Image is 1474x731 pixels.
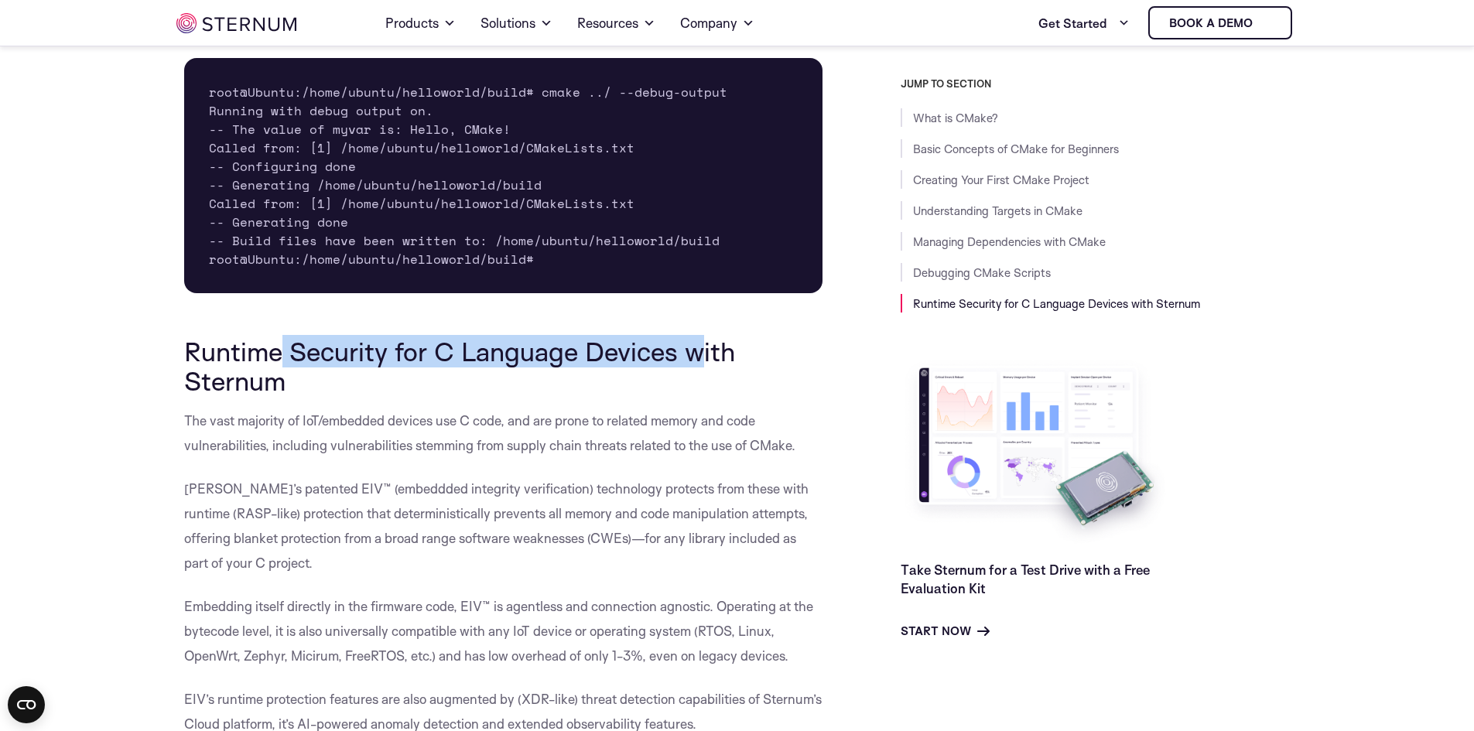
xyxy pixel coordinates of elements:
a: Basic Concepts of CMake for Beginners [913,142,1119,156]
button: Open CMP widget [8,686,45,723]
img: sternum iot [176,13,296,33]
h2: Runtime Security for C Language Devices with Sternum [184,336,823,396]
img: sternum iot [1259,17,1271,29]
p: Embedding itself directly in the firmware code, EIV™ is agentless and connection agnostic. Operat... [184,594,823,668]
a: Debugging CMake Scripts [913,265,1051,280]
p: The vast majority of IoT/embedded devices use C code, and are prone to related memory and code vu... [184,408,823,458]
a: Resources [577,2,655,45]
a: Understanding Targets in CMake [913,203,1082,218]
a: Products [385,2,456,45]
a: Company [680,2,754,45]
a: Solutions [481,2,552,45]
a: Managing Dependencies with CMake [913,234,1106,249]
img: Take Sternum for a Test Drive with a Free Evaluation Kit [901,356,1171,548]
p: [PERSON_NAME]’s patented EIV™ (embeddded integrity verification) technology protects from these w... [184,477,823,576]
a: Runtime Security for C Language Devices with Sternum [913,296,1200,311]
a: Take Sternum for a Test Drive with a Free Evaluation Kit [901,562,1150,596]
a: Creating Your First CMake Project [913,173,1089,187]
a: Get Started [1038,8,1130,39]
a: What is CMake? [913,111,998,125]
h3: JUMP TO SECTION [901,77,1298,90]
pre: root@Ubuntu:/home/ubuntu/helloworld/build# cmake ../ --debug-output Running with debug output on.... [184,58,823,293]
a: Book a demo [1148,6,1292,39]
a: Start Now [901,622,990,640]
